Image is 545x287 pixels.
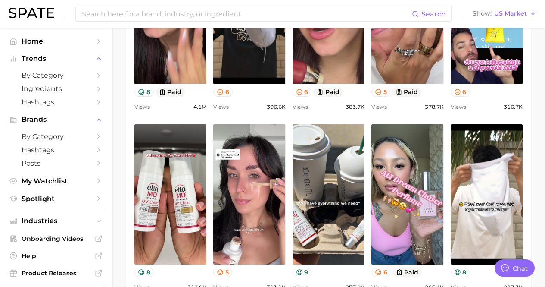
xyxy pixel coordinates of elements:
[7,267,105,280] a: Product Releases
[7,214,105,227] button: Industries
[22,217,90,225] span: Industries
[81,6,412,21] input: Search here for a brand, industry, or ingredient
[22,71,90,79] span: by Category
[421,10,446,18] span: Search
[22,55,90,63] span: Trends
[22,98,90,106] span: Hashtags
[267,102,286,112] span: 396.6k
[392,268,422,277] button: paid
[7,174,105,188] a: My Watchlist
[9,8,54,18] img: SPATE
[7,69,105,82] a: by Category
[7,249,105,262] a: Help
[494,11,527,16] span: US Market
[425,102,444,112] span: 378.7k
[156,88,185,97] button: paid
[473,11,492,16] span: Show
[22,159,90,167] span: Posts
[7,232,105,245] a: Onboarding Videos
[451,268,470,277] button: 8
[313,88,343,97] button: paid
[22,85,90,93] span: Ingredients
[193,102,206,112] span: 4.1m
[22,252,90,260] span: Help
[371,88,390,97] button: 5
[22,146,90,154] span: Hashtags
[134,102,150,112] span: Views
[392,88,422,97] button: paid
[213,268,232,277] button: 5
[134,88,154,97] button: 8
[470,8,539,19] button: ShowUS Market
[22,235,90,243] span: Onboarding Videos
[346,102,364,112] span: 383.7k
[504,102,523,112] span: 316.7k
[7,157,105,170] a: Posts
[7,52,105,65] button: Trends
[371,268,391,277] button: 6
[22,269,90,277] span: Product Releases
[293,88,312,97] button: 6
[22,195,90,203] span: Spotlight
[7,95,105,109] a: Hashtags
[293,102,308,112] span: Views
[22,177,90,185] span: My Watchlist
[7,143,105,157] a: Hashtags
[7,82,105,95] a: Ingredients
[213,102,229,112] span: Views
[7,192,105,205] a: Spotlight
[7,35,105,48] a: Home
[134,268,154,277] button: 8
[451,102,466,112] span: Views
[213,88,233,97] button: 6
[7,113,105,126] button: Brands
[451,88,470,97] button: 6
[7,130,105,143] a: by Category
[22,116,90,123] span: Brands
[22,132,90,141] span: by Category
[371,102,387,112] span: Views
[22,37,90,45] span: Home
[293,268,312,277] button: 9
